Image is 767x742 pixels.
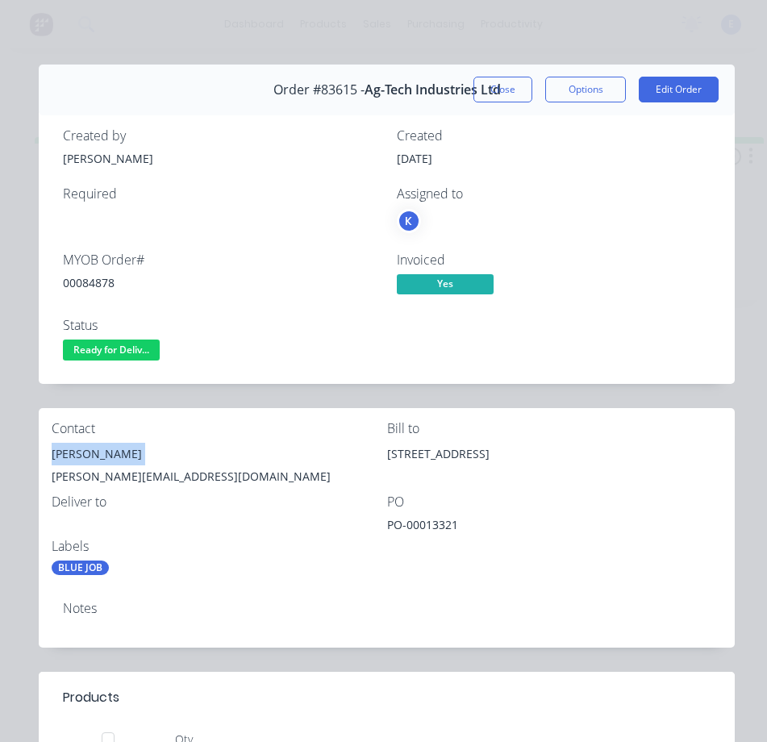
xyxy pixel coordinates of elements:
[387,443,723,465] div: [STREET_ADDRESS]
[63,688,119,707] div: Products
[545,77,626,102] button: Options
[397,128,711,144] div: Created
[63,274,377,291] div: 00084878
[63,186,377,202] div: Required
[473,77,532,102] button: Close
[52,421,387,436] div: Contact
[63,318,377,333] div: Status
[52,494,387,510] div: Deliver to
[365,82,501,98] span: Ag-Tech Industries Ltd
[63,340,160,360] span: Ready for Deliv...
[397,151,432,166] span: [DATE]
[52,443,387,494] div: [PERSON_NAME][PERSON_NAME][EMAIL_ADDRESS][DOMAIN_NAME]
[63,150,377,167] div: [PERSON_NAME]
[52,561,109,575] div: BLUE JOB
[387,421,723,436] div: Bill to
[397,209,421,233] button: K
[63,340,160,364] button: Ready for Deliv...
[387,443,723,494] div: [STREET_ADDRESS]
[52,443,387,465] div: [PERSON_NAME]
[639,77,719,102] button: Edit Order
[273,82,365,98] span: Order #83615 -
[63,601,711,616] div: Notes
[397,186,711,202] div: Assigned to
[397,274,494,294] span: Yes
[63,128,377,144] div: Created by
[63,252,377,268] div: MYOB Order #
[52,465,387,488] div: [PERSON_NAME][EMAIL_ADDRESS][DOMAIN_NAME]
[387,516,589,539] div: PO-00013321
[397,252,711,268] div: Invoiced
[387,494,723,510] div: PO
[52,539,387,554] div: Labels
